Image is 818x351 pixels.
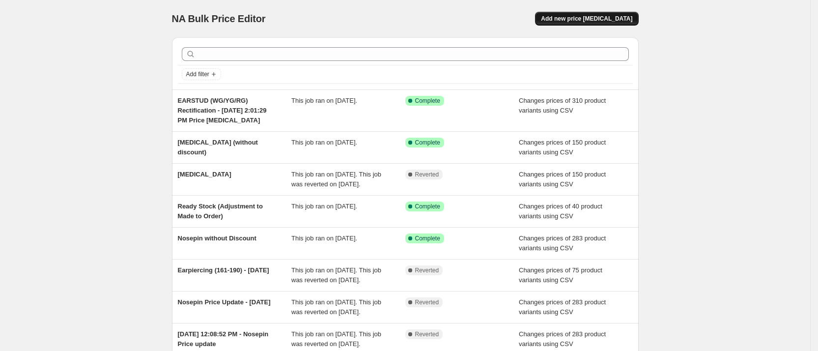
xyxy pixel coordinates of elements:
span: Add filter [186,70,209,78]
span: This job ran on [DATE]. [291,97,357,104]
span: Reverted [415,330,439,338]
span: Changes prices of 283 product variants using CSV [519,330,606,348]
span: [MEDICAL_DATA] (without discount) [178,139,258,156]
span: This job ran on [DATE]. This job was reverted on [DATE]. [291,330,381,348]
span: Complete [415,97,440,105]
span: This job ran on [DATE]. This job was reverted on [DATE]. [291,266,381,284]
span: Add new price [MEDICAL_DATA] [541,15,632,23]
span: Changes prices of 150 product variants using CSV [519,171,606,188]
span: This job ran on [DATE]. This job was reverted on [DATE]. [291,298,381,316]
span: Reverted [415,298,439,306]
span: Changes prices of 40 product variants using CSV [519,203,602,220]
span: Reverted [415,266,439,274]
span: This job ran on [DATE]. [291,203,357,210]
span: Complete [415,234,440,242]
span: Nosepin without Discount [178,234,256,242]
span: Changes prices of 283 product variants using CSV [519,234,606,252]
span: Changes prices of 283 product variants using CSV [519,298,606,316]
span: EARSTUD (WG/YG/RG) Rectification - [DATE] 2:01:29 PM Price [MEDICAL_DATA] [178,97,267,124]
span: Complete [415,139,440,146]
span: Changes prices of 75 product variants using CSV [519,266,602,284]
span: Complete [415,203,440,210]
span: This job ran on [DATE]. [291,234,357,242]
span: Earpiercing (161-190) - [DATE] [178,266,269,274]
span: Reverted [415,171,439,178]
span: Changes prices of 150 product variants using CSV [519,139,606,156]
span: Nosepin Price Update - [DATE] [178,298,271,306]
span: This job ran on [DATE]. This job was reverted on [DATE]. [291,171,381,188]
span: This job ran on [DATE]. [291,139,357,146]
span: Changes prices of 310 product variants using CSV [519,97,606,114]
span: [MEDICAL_DATA] [178,171,231,178]
button: Add new price [MEDICAL_DATA] [535,12,638,26]
span: Ready Stock (Adjustment to Made to Order) [178,203,263,220]
span: NA Bulk Price Editor [172,13,266,24]
span: [DATE] 12:08:52 PM - Nosepin Price update [178,330,269,348]
button: Add filter [182,68,221,80]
